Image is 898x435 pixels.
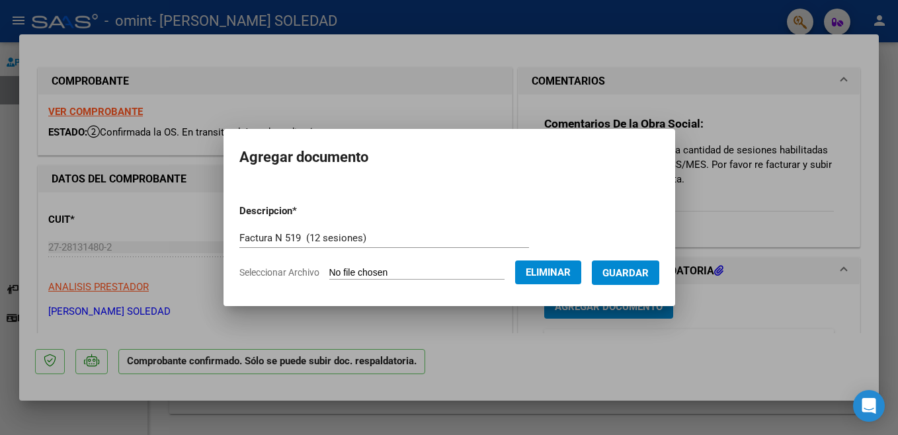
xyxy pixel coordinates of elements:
button: Guardar [592,260,659,285]
span: Seleccionar Archivo [239,267,319,278]
span: Guardar [602,267,649,279]
div: Open Intercom Messenger [853,390,885,422]
h2: Agregar documento [239,145,659,170]
p: Descripcion [239,204,366,219]
button: Eliminar [515,260,581,284]
span: Eliminar [526,266,571,278]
